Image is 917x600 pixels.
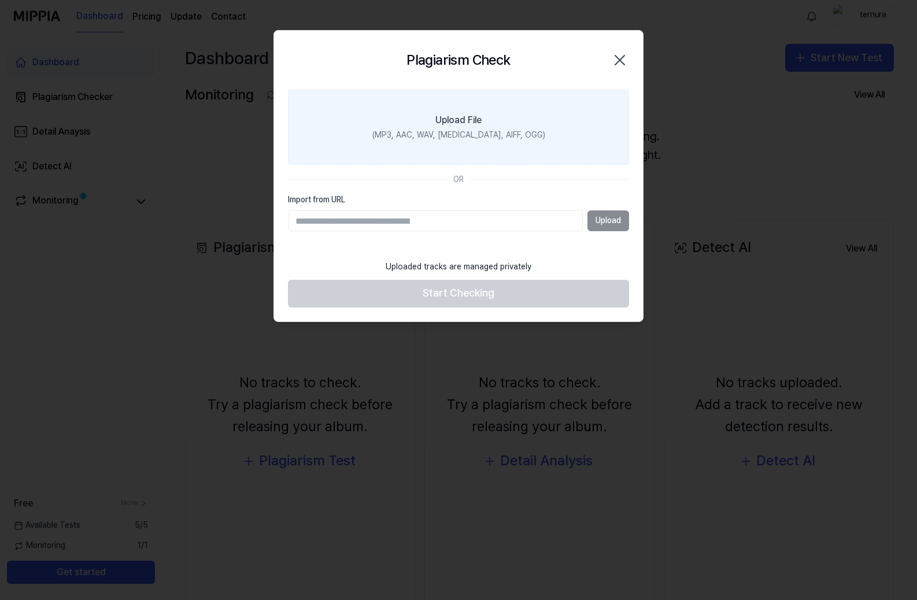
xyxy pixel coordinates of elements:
h2: Plagiarism Check [406,49,510,71]
div: Uploaded tracks are managed privately [379,254,538,280]
label: Import from URL [288,194,629,206]
div: (MP3, AAC, WAV, [MEDICAL_DATA], AIFF, OGG) [372,129,545,141]
div: Upload File [435,113,482,127]
div: OR [453,174,464,186]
